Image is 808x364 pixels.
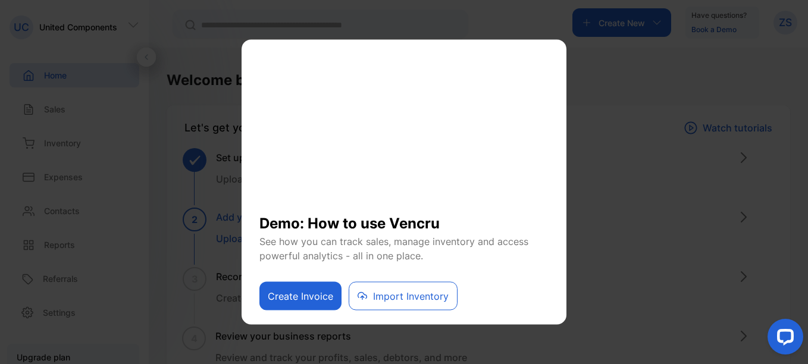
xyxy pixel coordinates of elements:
[758,314,808,364] iframe: LiveChat chat widget
[349,282,458,310] button: Import Inventory
[259,55,549,203] iframe: YouTube video player
[259,282,342,310] button: Create Invoice
[259,234,549,263] p: See how you can track sales, manage inventory and access powerful analytics - all in one place.
[259,203,549,234] h1: Demo: How to use Vencru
